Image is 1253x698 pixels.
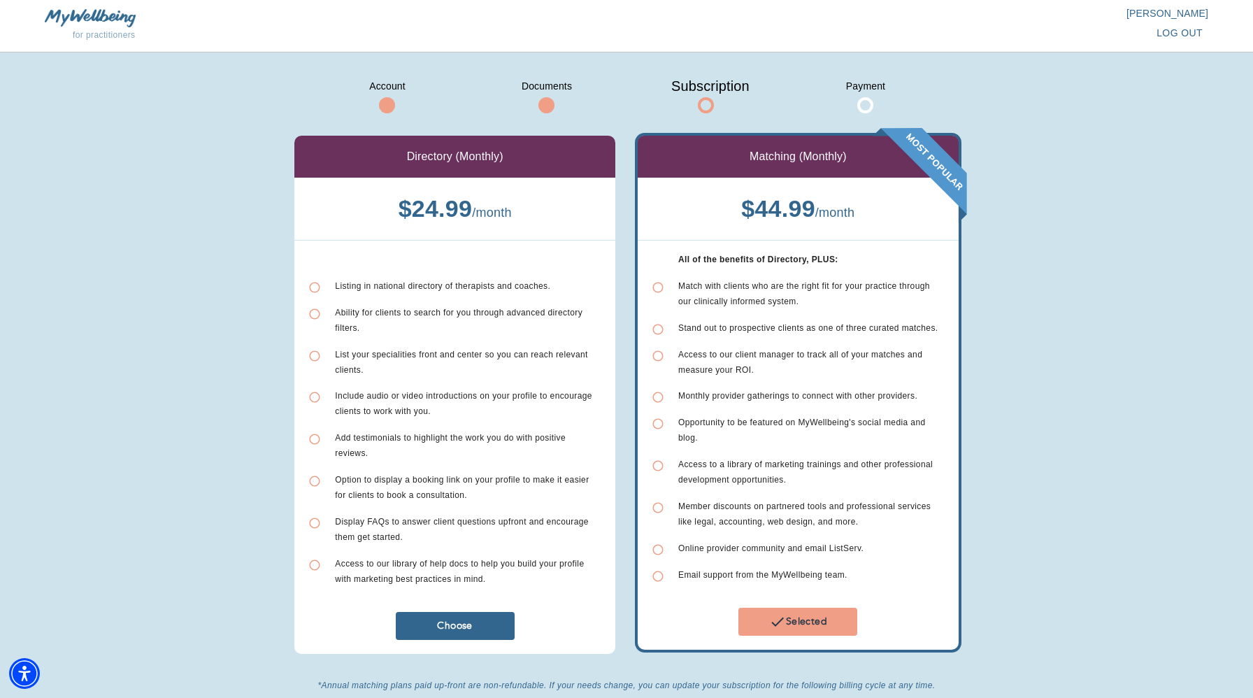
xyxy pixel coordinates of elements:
span: Selected [744,613,852,630]
p: Directory (Monthly) [407,148,503,165]
span: Account [352,75,422,97]
span: Choose [401,619,509,632]
span: Include audio or video introductions on your profile to encourage clients to work with you. [335,391,592,416]
span: Option to display a booking link on your profile to make it easier for clients to book a consulta... [335,475,589,500]
span: List your specialities front and center so you can reach relevant clients. [335,350,588,375]
p: [PERSON_NAME] [626,6,1208,20]
span: Listing in national directory of therapists and coaches. [335,281,550,291]
span: log out [1157,24,1203,42]
img: MyWellbeing [45,9,136,27]
p: Matching (Monthly) [750,148,847,165]
b: $ 44.99 [741,195,815,222]
span: Stand out to prospective clients as one of three curated matches. [678,323,938,333]
button: log out [1151,20,1208,46]
span: Match with clients who are the right fit for your practice through our clinically informed system. [678,281,930,306]
span: for practitioners [73,30,136,40]
span: Access to our client manager to track all of your matches and measure your ROI. [678,350,922,375]
span: Access to a library of marketing trainings and other professional development opportunities. [678,460,933,485]
span: Ability for clients to search for you through advanced directory filters. [335,308,582,333]
button: Selected [738,608,857,636]
span: Monthly provider gatherings to connect with other providers. [678,391,917,401]
img: banner [873,128,967,222]
span: Documents [512,75,582,97]
span: Opportunity to be featured on MyWellbeing's social media and blog. [678,418,926,443]
span: Add testimonials to highlight the work you do with positive reviews. [335,433,566,458]
span: Access to our library of help docs to help you build your profile with marketing best practices i... [335,559,584,584]
span: Online provider community and email ListServ. [678,543,864,553]
span: Payment [831,75,901,97]
span: Subscription [671,75,741,97]
span: Email support from the MyWellbeing team. [678,570,847,580]
div: Accessibility Menu [9,658,40,689]
button: Choose [396,612,515,640]
span: / month [815,206,855,220]
span: Display FAQs to answer client questions upfront and encourage them get started. [335,517,589,542]
span: Member discounts on partnered tools and professional services like legal, accounting, web design,... [678,501,931,527]
b: All of the benefits of Directory, PLUS: [678,255,838,264]
b: $ 24.99 [399,195,473,222]
span: / month [472,206,512,220]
